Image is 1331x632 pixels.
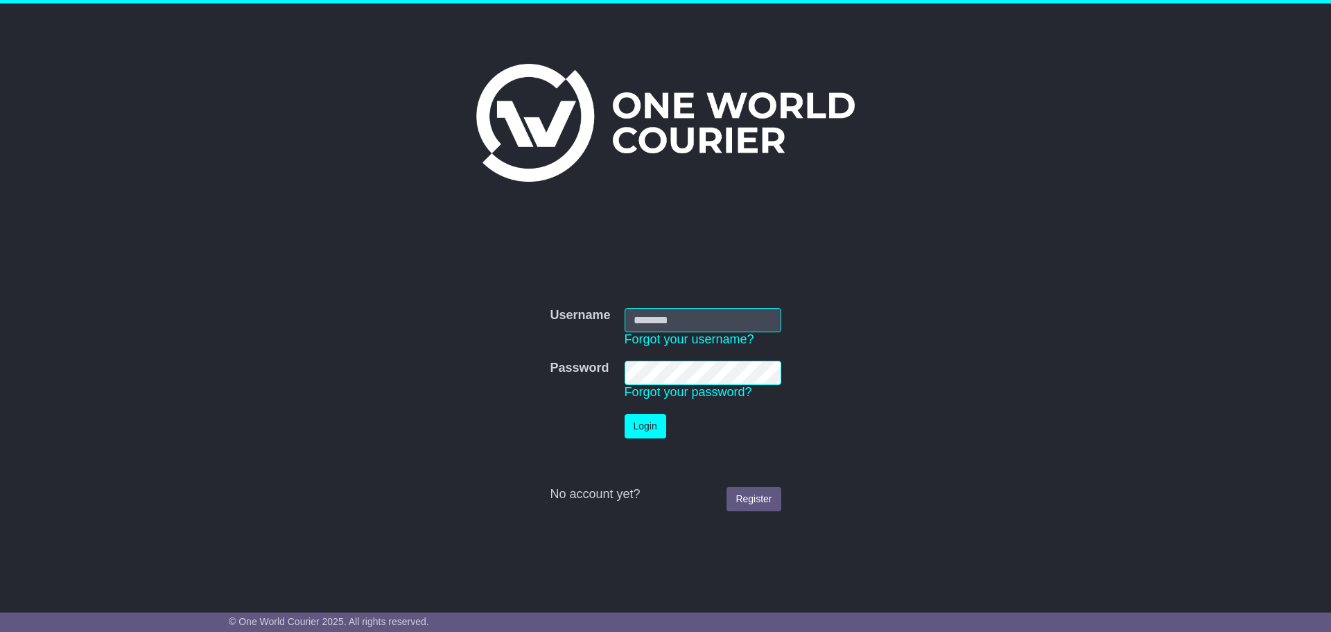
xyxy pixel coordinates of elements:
label: Password [550,361,609,376]
a: Register [727,487,781,511]
span: © One World Courier 2025. All rights reserved. [229,616,429,627]
img: One World [476,64,855,182]
button: Login [625,414,666,438]
a: Forgot your password? [625,385,752,399]
a: Forgot your username? [625,332,754,346]
div: No account yet? [550,487,781,502]
label: Username [550,308,610,323]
